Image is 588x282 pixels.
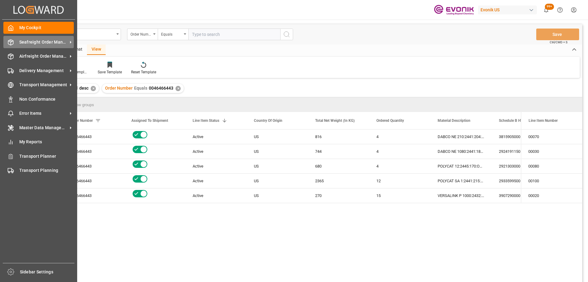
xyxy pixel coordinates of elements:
div: 744 [308,144,369,159]
a: My Reports [3,136,74,148]
div: 4 [369,129,430,144]
div: US [247,188,308,203]
div: US [247,144,308,159]
span: My Reports [19,139,74,145]
button: open menu [127,29,158,40]
div: 2924191150 [492,144,553,159]
div: Press SPACE to select this row. [521,144,582,159]
div: 0046466443 [63,144,124,159]
span: Line Item Status [193,118,219,123]
button: Evonik US [478,4,539,16]
span: Assigned To Shipment [131,118,168,123]
div: 0046466443 [63,129,124,144]
span: My Cockpit [19,25,74,31]
div: US [247,129,308,144]
div: Save Template [98,69,122,75]
div: US [247,159,308,173]
span: Transport Planning [19,167,74,174]
div: POLYCAT 12:2445:170:OU:P [430,159,492,173]
div: 00070 [521,129,582,144]
div: 4 [369,144,430,159]
div: 680 [308,159,369,173]
div: Active [193,145,239,159]
div: DABCO NE 1080:2441:186:OU:P [430,144,492,159]
button: Help Center [553,3,567,17]
span: 99+ [545,4,554,10]
div: POLYCAT SA 1:2441:215:OU:P [430,174,492,188]
span: Order Number [70,118,93,123]
span: Transport Management [19,82,68,88]
span: Total Net Weight (In KG) [315,118,355,123]
span: Order Number [105,86,133,91]
div: ✕ [91,86,96,91]
div: Press SPACE to select this row. [521,159,582,174]
span: Non Conformance [19,96,74,102]
input: Type to search [188,29,280,40]
div: 0046466443 [63,159,124,173]
span: Error Items [19,110,68,117]
div: 00030 [521,144,582,159]
span: Transport Planner [19,153,74,160]
span: Master Data Management [19,125,68,131]
div: Evonik US [478,6,537,14]
span: Material Description [438,118,470,123]
a: My Cockpit [3,22,74,34]
div: 4 [369,159,430,173]
a: Transport Planner [3,150,74,162]
div: Press SPACE to select this row. [521,174,582,188]
div: VERSALINK P 1000:2432:18:OU:P [430,188,492,203]
span: Seafreight Order Management [19,39,68,45]
div: 270 [308,188,369,203]
div: 3907290000 [492,188,553,203]
button: open menu [158,29,188,40]
button: Save [536,29,579,40]
div: 00020 [521,188,582,203]
div: View [87,44,106,55]
span: Sidebar Settings [20,269,75,275]
div: 12 [369,174,430,188]
div: 0046466443 [63,174,124,188]
div: Press SPACE to select this row. [521,129,582,144]
div: 00100 [521,174,582,188]
div: Active [193,189,239,203]
div: Active [193,174,239,188]
span: Airfreight Order Management [19,53,68,60]
img: Evonik-brand-mark-Deep-Purple-RGB.jpeg_1700498283.jpeg [434,5,474,15]
div: Active [193,130,239,144]
div: DABCO NE 210:2441:204:OU:P [430,129,492,144]
span: Country Of Origin [254,118,282,123]
div: 2365 [308,174,369,188]
div: 15 [369,188,430,203]
div: Equals [161,30,182,37]
div: 00080 [521,159,582,173]
span: Schedule B HTS /Commodity Code (HS Code) [499,118,540,123]
button: search button [280,29,293,40]
button: show 100 new notifications [539,3,553,17]
span: 0046466443 [149,86,173,91]
div: US [247,174,308,188]
span: Delivery Management [19,68,68,74]
div: Press SPACE to select this row. [521,188,582,203]
div: Reset Template [131,69,156,75]
span: Line Item Number [529,118,558,123]
span: Equals [134,86,147,91]
div: Order Number [130,30,151,37]
div: 2921303000 [492,159,553,173]
a: Transport Planning [3,164,74,176]
div: Active [193,159,239,173]
div: 2933599500 [492,174,553,188]
a: Non Conformance [3,93,74,105]
span: Ctrl/CMD + S [550,40,567,44]
div: 0046466443 [63,188,124,203]
div: 816 [308,129,369,144]
div: ✕ [175,86,181,91]
span: Ordered Quantity [376,118,404,123]
span: desc [79,86,89,91]
div: 3815905000 [492,129,553,144]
